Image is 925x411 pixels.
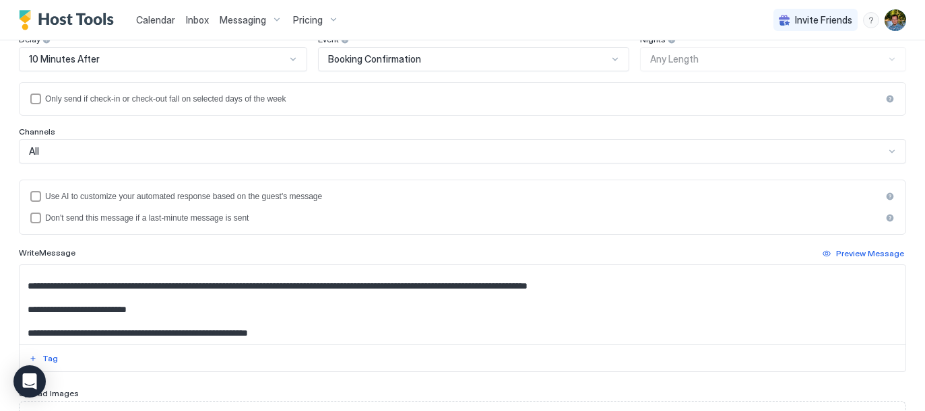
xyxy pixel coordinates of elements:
[220,14,266,26] span: Messaging
[30,213,895,223] div: disableIfLastMinute
[136,14,175,26] span: Calendar
[45,192,881,201] div: Use AI to customize your automated response based on the guest's message
[328,53,421,65] span: Booking Confirmation
[20,265,905,344] textarea: Input Field
[29,53,100,65] span: 10 Minutes After
[186,14,209,26] span: Inbox
[836,248,904,260] div: Preview Message
[42,352,58,365] div: Tag
[863,12,879,28] div: menu
[27,350,60,367] button: Tag
[13,365,46,398] div: Open Intercom Messenger
[30,94,895,104] div: isLimited
[885,9,906,31] div: User profile
[45,94,881,104] div: Only send if check-in or check-out fall on selected days of the week
[19,248,75,258] span: Write Message
[19,126,55,137] span: Channels
[19,388,79,398] span: Upload Images
[136,13,175,27] a: Calendar
[186,13,209,27] a: Inbox
[19,10,120,30] a: Host Tools Logo
[45,213,881,223] div: Don't send this message if a last-minute message is sent
[30,191,895,202] div: useAI
[29,145,39,157] span: All
[821,246,906,262] button: Preview Message
[795,14,852,26] span: Invite Friends
[293,14,323,26] span: Pricing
